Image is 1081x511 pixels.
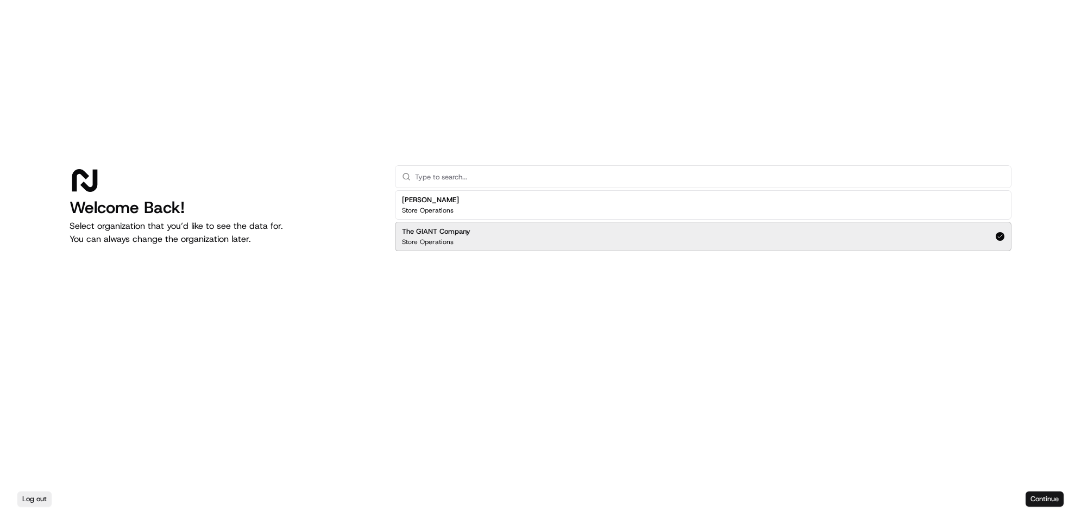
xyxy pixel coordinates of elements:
[402,238,454,246] p: Store Operations
[1026,491,1064,507] button: Continue
[17,491,52,507] button: Log out
[402,227,470,236] h2: The GIANT Company
[402,195,459,205] h2: [PERSON_NAME]
[395,188,1011,253] div: Suggestions
[70,198,378,217] h1: Welcome Back!
[70,220,378,246] p: Select organization that you’d like to see the data for. You can always change the organization l...
[415,166,1004,188] input: Type to search...
[402,206,454,215] p: Store Operations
